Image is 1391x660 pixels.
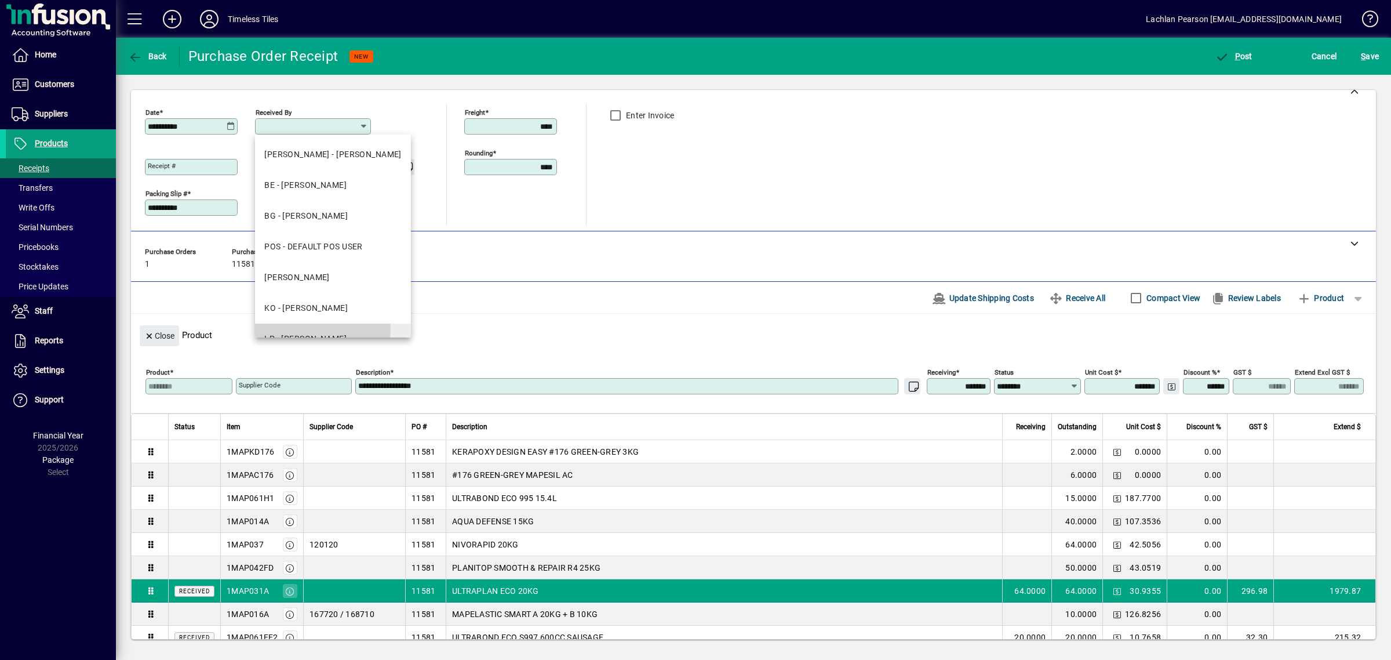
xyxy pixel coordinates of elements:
span: Serial Numbers [12,223,73,232]
td: 0.00 [1167,487,1227,510]
a: Pricebooks [6,237,116,257]
div: 1MAP037 [227,539,264,550]
td: 0.00 [1167,533,1227,556]
td: 40.0000 [1051,510,1102,533]
td: 15.0000 [1051,487,1102,510]
button: Change Price Levels [1109,467,1125,483]
td: 0.00 [1167,603,1227,626]
button: Post [1212,46,1255,67]
button: Change Price Levels [1109,536,1125,553]
div: 1MAP042FD [227,562,274,574]
span: 43.0519 [1130,562,1161,574]
span: Products [35,139,68,148]
td: NIVORAPID 20KG [446,533,1002,556]
a: Reports [6,327,116,356]
a: Settings [6,356,116,385]
span: ost [1215,52,1252,61]
span: Home [35,50,56,59]
td: 0.00 [1167,579,1227,603]
div: Product [131,314,1376,349]
td: 20.0000 [1051,626,1102,649]
mat-label: Date [145,108,159,117]
label: Compact View [1144,292,1200,304]
div: KO - [PERSON_NAME] [264,302,348,314]
mat-option: BJ - BARRY JOHNSTON [255,139,411,170]
td: 1979.87 [1273,579,1375,603]
td: 167720 / 168710 [303,603,405,626]
div: [PERSON_NAME] [264,271,330,284]
td: 215.32 [1273,626,1375,649]
span: Staff [35,306,53,316]
mat-option: KO - KAREN O'NEILL [255,293,411,324]
a: Transfers [6,178,116,198]
span: Price Updates [12,282,68,291]
td: 120120 [303,533,405,556]
td: ULTRAPLAN ECO 20KG [446,579,1002,603]
td: 296.98 [1227,579,1273,603]
a: Receipts [6,158,116,178]
button: Change Price Levels [1109,560,1125,576]
td: 11581 [405,556,446,579]
div: 1MAP061FF2 [227,632,278,643]
span: Package [42,455,74,465]
td: 11581 [405,510,446,533]
span: Status [174,420,195,433]
div: BG - [PERSON_NAME] [264,210,348,222]
mat-label: Supplier Code [239,381,281,389]
span: 11581 [232,260,255,269]
button: Change Price Levels [1109,490,1125,506]
span: Support [35,395,64,404]
td: #176 GREEN-GREY MAPESIL AC [446,463,1002,487]
mat-label: Received by [256,108,292,117]
span: Extend $ [1334,420,1361,433]
span: 126.8256 [1125,608,1161,620]
mat-label: Rounding [465,149,493,157]
button: Receive All [1044,288,1110,309]
button: Profile [191,9,228,30]
div: Lachlan Pearson [EMAIL_ADDRESS][DOMAIN_NAME] [1146,10,1342,28]
span: Receive All [1049,289,1105,307]
mat-label: Product [146,368,170,376]
td: 0.00 [1167,626,1227,649]
button: Change Price Levels [1109,513,1125,530]
span: Description [452,420,487,433]
span: Stocktakes [12,262,59,271]
mat-option: LP - LACHLAN PEARSON [255,324,411,354]
span: Suppliers [35,109,68,118]
td: 11581 [405,463,446,487]
span: GST $ [1249,420,1268,433]
div: 1MAPKD176 [227,446,274,458]
td: 2.0000 [1051,440,1102,463]
a: Home [6,41,116,70]
span: Receipts [12,164,49,173]
span: P [1235,52,1240,61]
span: 0.0000 [1135,469,1161,481]
span: 187.7700 [1125,492,1161,504]
span: Unit Cost $ [1126,420,1161,433]
button: Change Price Levels [1109,629,1125,646]
td: 11581 [405,440,446,463]
mat-label: Receipt # [148,162,176,170]
span: PO # [412,420,427,433]
mat-label: Discount % [1184,368,1217,376]
app-page-header-button: Close [137,330,182,340]
span: Cancel [1312,47,1337,66]
a: Price Updates [6,277,116,296]
td: 0.00 [1167,556,1227,579]
button: Update Shipping Costs [927,288,1039,309]
span: 64.0000 [1014,585,1046,597]
td: 6.0000 [1051,463,1102,487]
td: ULTRABOND ECO S997 600CC SAUSAGE [446,626,1002,649]
app-page-header-button: Back [116,46,180,67]
mat-option: EJ - ELISE JOHNSTON [255,262,411,293]
button: Add [154,9,191,30]
mat-label: Freight [465,108,485,117]
mat-label: Description [356,368,390,376]
td: 0.00 [1167,463,1227,487]
span: ave [1361,47,1379,66]
td: AQUA DEFENSE 15KG [446,510,1002,533]
a: Staff [6,297,116,326]
span: Settings [35,365,64,375]
mat-label: Extend excl GST $ [1295,368,1350,376]
td: 50.0000 [1051,556,1102,579]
